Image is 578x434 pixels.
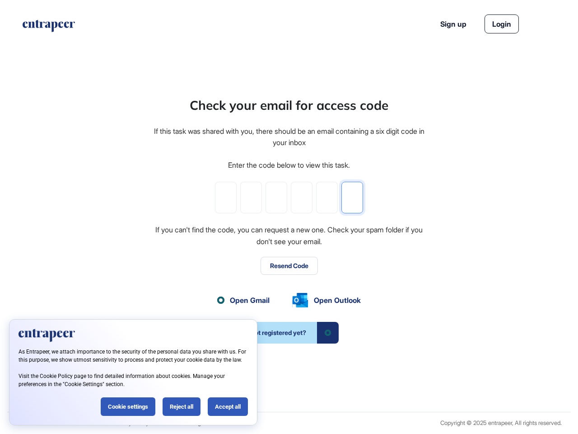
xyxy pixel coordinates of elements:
button: Resend Code [261,257,318,275]
span: Open Gmail [230,295,270,306]
a: Login [485,14,519,33]
a: Sign up [440,19,466,29]
span: Not registered yet? [239,322,317,344]
a: entrapeer-logo [22,20,76,35]
a: Open Outlook [292,293,361,307]
span: Open Outlook [314,295,361,306]
div: If this task was shared with you, there should be an email containing a six digit code in your inbox [153,126,425,149]
div: Copyright © 2025 entrapeer, All rights reserved. [440,420,562,426]
div: Check your email for access code [190,96,388,115]
a: Open Gmail [217,295,270,306]
div: If you can't find the code, you can request a new one. Check your spam folder if you don't see yo... [153,224,425,247]
div: Enter the code below to view this task. [228,160,350,171]
a: Not registered yet? [239,322,339,344]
